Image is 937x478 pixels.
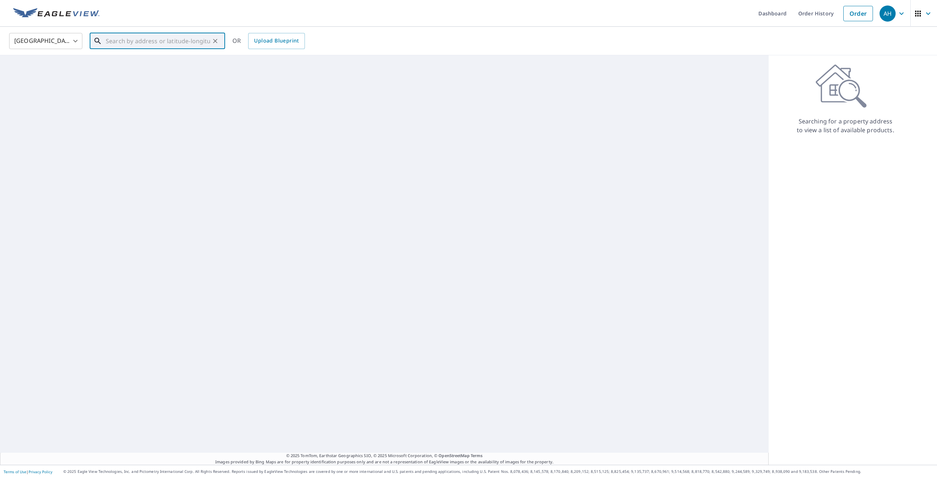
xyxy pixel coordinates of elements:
[4,470,52,474] p: |
[29,469,52,474] a: Privacy Policy
[471,453,483,458] a: Terms
[286,453,483,459] span: © 2025 TomTom, Earthstar Geographics SIO, © 2025 Microsoft Corporation, ©
[254,36,299,45] span: Upload Blueprint
[4,469,26,474] a: Terms of Use
[210,36,220,46] button: Clear
[9,31,82,51] div: [GEOGRAPHIC_DATA]
[438,453,469,458] a: OpenStreetMap
[880,5,896,22] div: AH
[232,33,305,49] div: OR
[843,6,873,21] a: Order
[796,117,895,134] p: Searching for a property address to view a list of available products.
[13,8,100,19] img: EV Logo
[63,469,933,474] p: © 2025 Eagle View Technologies, Inc. and Pictometry International Corp. All Rights Reserved. Repo...
[248,33,305,49] a: Upload Blueprint
[106,31,210,51] input: Search by address or latitude-longitude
